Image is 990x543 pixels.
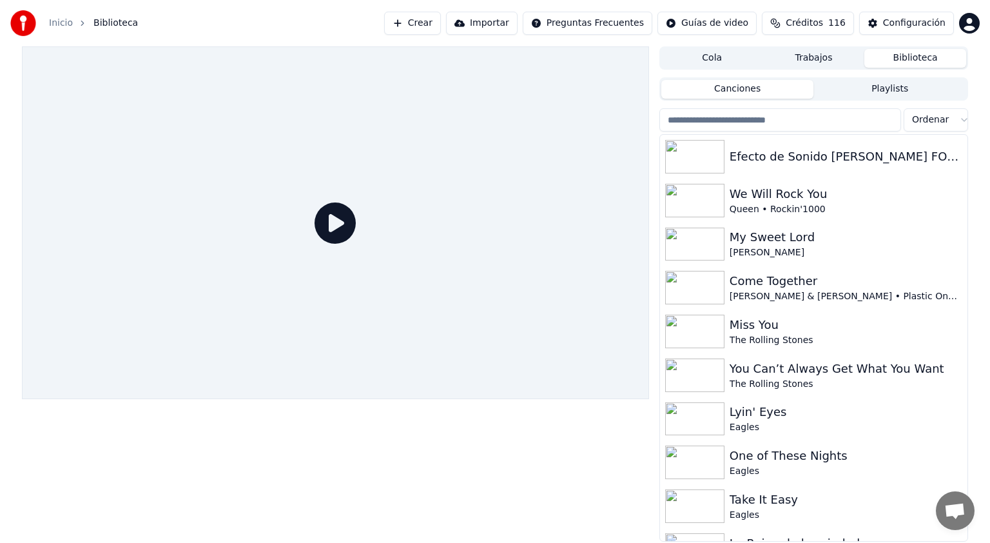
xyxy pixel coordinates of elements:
[730,421,962,434] div: Eagles
[730,403,962,421] div: Lyin' Eyes
[883,17,946,30] div: Configuración
[730,360,962,378] div: You Can’t Always Get What You Want
[730,203,962,216] div: Queen • Rockin'1000
[661,80,814,99] button: Canciones
[523,12,652,35] button: Preguntas Frecuentes
[859,12,954,35] button: Configuración
[730,246,962,259] div: [PERSON_NAME]
[730,316,962,334] div: Miss You
[730,491,962,509] div: Take It Easy
[936,491,975,530] a: Chat abierto
[912,114,949,126] span: Ordenar
[730,272,962,290] div: Come Together
[446,12,518,35] button: Importar
[730,228,962,246] div: My Sweet Lord
[93,17,138,30] span: Biblioteca
[730,378,962,391] div: The Rolling Stones
[730,465,962,478] div: Eagles
[384,12,441,35] button: Crear
[730,509,962,522] div: Eagles
[813,80,966,99] button: Playlists
[49,17,138,30] nav: breadcrumb
[49,17,73,30] a: Inicio
[730,185,962,203] div: We Will Rock You
[828,17,846,30] span: 116
[864,49,966,68] button: Biblioteca
[657,12,757,35] button: Guías de video
[661,49,763,68] button: Cola
[786,17,823,30] span: Créditos
[730,148,962,166] div: Efecto de Sonido [PERSON_NAME] FOTOGRÁFICA Tomando Fotos
[730,447,962,465] div: One of These Nights
[10,10,36,36] img: youka
[762,12,854,35] button: Créditos116
[730,290,962,303] div: [PERSON_NAME] & [PERSON_NAME] • Plastic Ono Band • Elephant's Memory
[730,334,962,347] div: The Rolling Stones
[763,49,865,68] button: Trabajos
